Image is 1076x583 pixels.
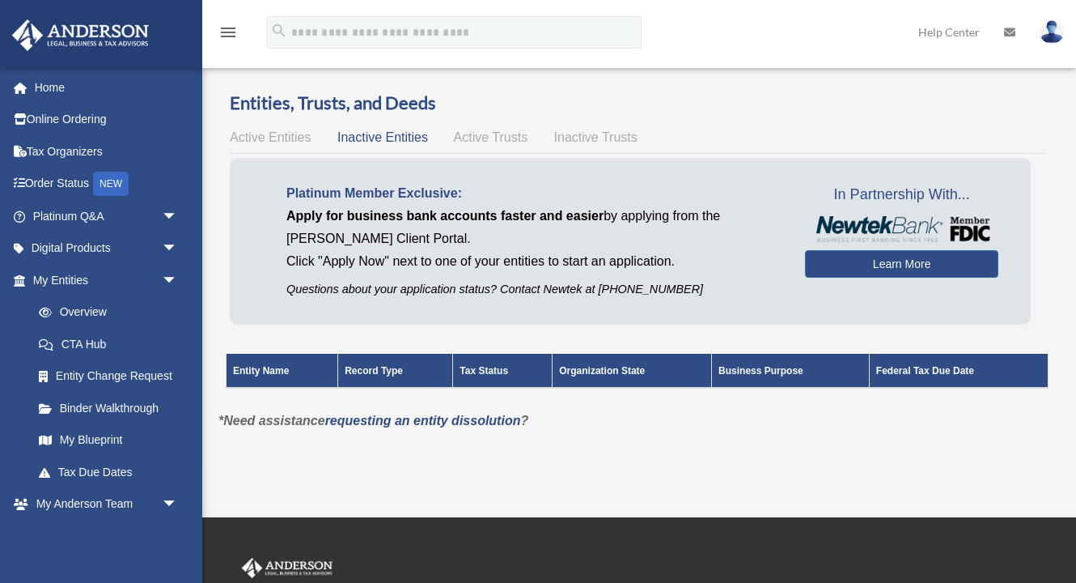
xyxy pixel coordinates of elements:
[162,200,194,233] span: arrow_drop_down
[454,130,528,144] span: Active Trusts
[227,354,338,388] th: Entity Name
[230,130,311,144] span: Active Entities
[11,488,202,521] a: My Anderson Teamarrow_drop_down
[554,130,638,144] span: Inactive Trusts
[270,22,288,40] i: search
[162,520,194,553] span: arrow_drop_down
[239,558,336,579] img: Anderson Advisors Platinum Portal
[23,392,194,424] a: Binder Walkthrough
[218,414,528,428] em: *Need assistance ?
[553,354,712,388] th: Organization State
[338,354,453,388] th: Record Type
[23,360,194,393] a: Entity Change Request
[162,488,194,521] span: arrow_drop_down
[712,354,870,388] th: Business Purpose
[23,296,186,329] a: Overview
[286,209,604,223] span: Apply for business bank accounts faster and easier
[869,354,1048,388] th: Federal Tax Due Date
[286,205,781,250] p: by applying from the [PERSON_NAME] Client Portal.
[453,354,553,388] th: Tax Status
[23,424,194,457] a: My Blueprint
[286,182,781,205] p: Platinum Member Exclusive:
[11,200,202,232] a: Platinum Q&Aarrow_drop_down
[11,135,202,168] a: Tax Organizers
[162,264,194,297] span: arrow_drop_down
[11,168,202,201] a: Order StatusNEW
[813,216,990,242] img: NewtekBankLogoSM.png
[11,232,202,265] a: Digital Productsarrow_drop_down
[325,414,521,428] a: requesting an entity dissolution
[11,104,202,136] a: Online Ordering
[11,520,202,552] a: My Documentsarrow_drop_down
[7,19,154,51] img: Anderson Advisors Platinum Portal
[337,130,428,144] span: Inactive Entities
[23,328,194,360] a: CTA Hub
[286,279,781,300] p: Questions about your application status? Contact Newtek at [PHONE_NUMBER]
[286,250,781,273] p: Click "Apply Now" next to one of your entities to start an application.
[11,71,202,104] a: Home
[218,28,238,42] a: menu
[11,264,194,296] a: My Entitiesarrow_drop_down
[162,232,194,266] span: arrow_drop_down
[805,182,998,208] span: In Partnership With...
[1040,20,1064,44] img: User Pic
[805,250,998,278] a: Learn More
[230,91,1044,116] h3: Entities, Trusts, and Deeds
[218,23,238,42] i: menu
[23,456,194,488] a: Tax Due Dates
[93,172,129,196] div: NEW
